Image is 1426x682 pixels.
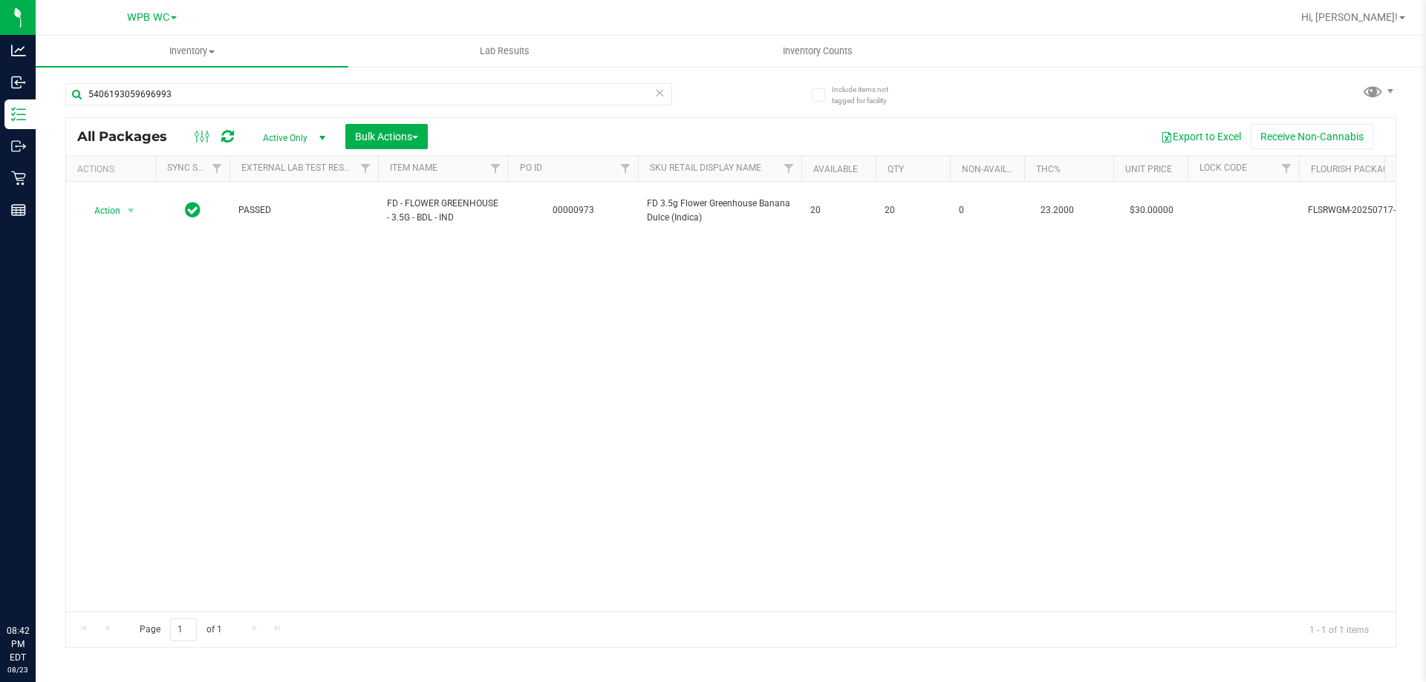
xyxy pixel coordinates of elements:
[1274,156,1299,181] a: Filter
[238,203,369,217] span: PASSED
[387,197,499,225] span: FD - FLOWER GREENHOUSE - 3.5G - BDL - IND
[81,200,121,221] span: Action
[885,203,941,217] span: 20
[1033,200,1081,221] span: 23.2000
[170,618,197,641] input: 1
[36,45,348,58] span: Inventory
[11,171,26,186] inline-svg: Retail
[15,563,59,608] iframe: Resource center
[127,11,169,24] span: WPB WC
[763,45,873,58] span: Inventory Counts
[7,664,29,675] p: 08/23
[1251,124,1373,149] button: Receive Non-Cannabis
[888,164,904,174] a: Qty
[1122,200,1181,221] span: $30.00000
[1311,164,1404,174] a: Flourish Package ID
[810,203,867,217] span: 20
[1151,124,1251,149] button: Export to Excel
[354,156,378,181] a: Filter
[962,164,1028,174] a: Non-Available
[11,203,26,217] inline-svg: Reports
[11,43,26,58] inline-svg: Analytics
[185,200,201,220] span: In Sync
[122,200,140,221] span: select
[647,197,792,225] span: FD 3.5g Flower Greenhouse Banana Dulce (Indica)
[613,156,638,181] a: Filter
[1199,163,1247,173] a: Lock Code
[345,124,428,149] button: Bulk Actions
[65,83,672,105] input: Search Package ID, Item Name, SKU, Lot or Part Number...
[484,156,508,181] a: Filter
[1125,164,1172,174] a: Unit Price
[127,618,234,641] span: Page of 1
[520,163,542,173] a: PO ID
[1036,164,1061,174] a: THC%
[77,128,182,145] span: All Packages
[832,84,906,106] span: Include items not tagged for facility
[650,163,761,173] a: Sku Retail Display Name
[205,156,229,181] a: Filter
[11,75,26,90] inline-svg: Inbound
[813,164,858,174] a: Available
[11,139,26,154] inline-svg: Outbound
[1301,11,1398,23] span: Hi, [PERSON_NAME]!
[355,131,418,142] span: Bulk Actions
[241,163,358,173] a: External Lab Test Result
[460,45,550,58] span: Lab Results
[348,36,661,67] a: Lab Results
[77,164,149,174] div: Actions
[36,36,348,67] a: Inventory
[661,36,974,67] a: Inventory Counts
[167,163,224,173] a: Sync Status
[777,156,801,181] a: Filter
[7,624,29,664] p: 08:42 PM EDT
[1298,618,1381,640] span: 1 - 1 of 1 items
[654,83,665,102] span: Clear
[553,205,594,215] a: 00000973
[390,163,437,173] a: Item Name
[959,203,1015,217] span: 0
[11,107,26,122] inline-svg: Inventory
